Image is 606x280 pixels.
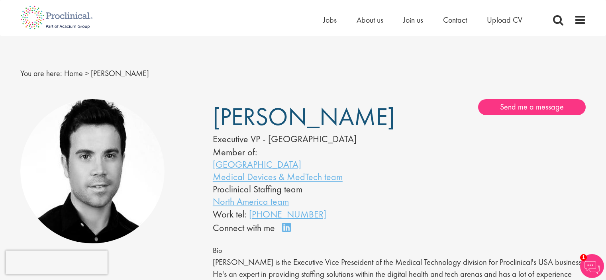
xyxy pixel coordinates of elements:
span: Bio [213,246,222,255]
span: You are here: [20,68,62,78]
span: Work tel: [213,208,247,220]
a: Contact [443,15,467,25]
a: breadcrumb link [64,68,83,78]
a: [GEOGRAPHIC_DATA] [213,158,301,170]
span: > [85,68,89,78]
a: Join us [403,15,423,25]
div: Executive VP - [GEOGRAPHIC_DATA] [213,132,375,146]
span: 1 [580,254,587,261]
img: Jamie Llewellyn [20,99,165,244]
span: [PERSON_NAME] [213,101,395,133]
iframe: reCAPTCHA [6,251,108,274]
a: Jobs [323,15,337,25]
label: Member of: [213,146,257,158]
a: Upload CV [487,15,522,25]
a: Send me a message [478,99,586,115]
a: [PHONE_NUMBER] [249,208,326,220]
span: [PERSON_NAME] [91,68,149,78]
a: About us [357,15,383,25]
img: Chatbot [580,254,604,278]
a: North America team [213,195,289,208]
a: Medical Devices & MedTech team [213,170,343,183]
li: Proclinical Staffing team [213,183,375,195]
